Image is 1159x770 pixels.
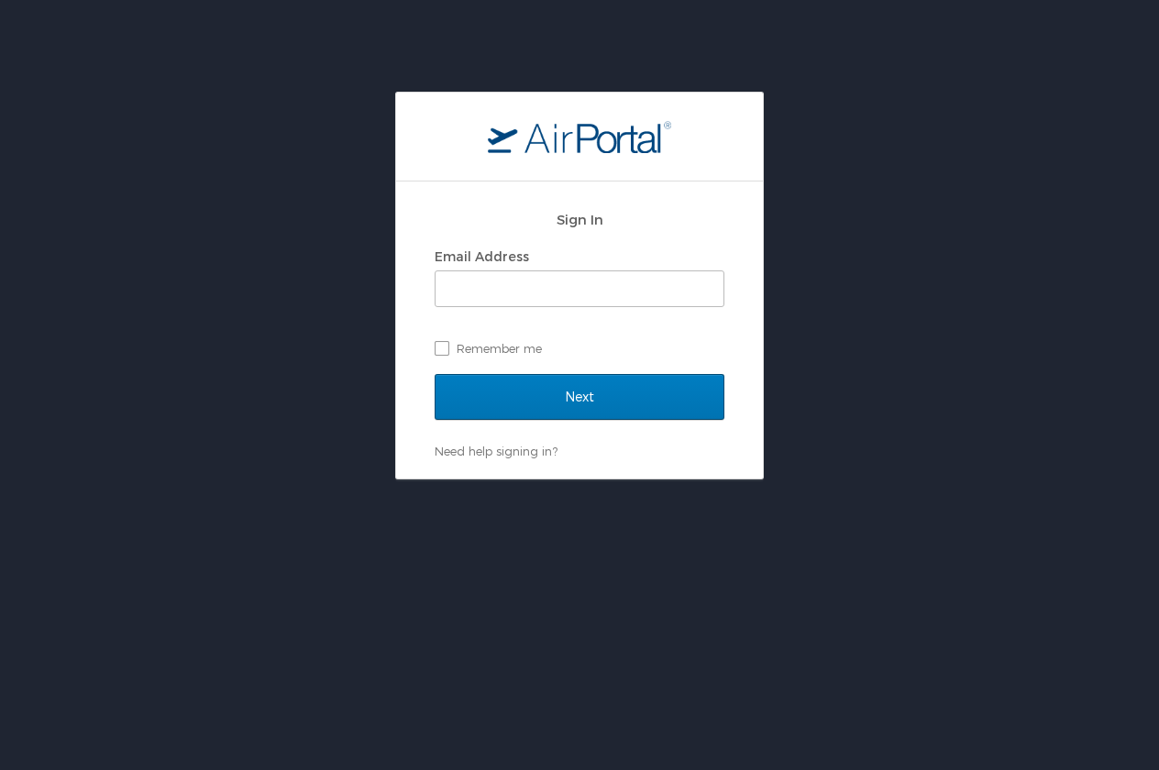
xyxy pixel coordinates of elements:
a: Need help signing in? [435,444,557,458]
h2: Sign In [435,209,724,230]
img: logo [488,120,671,153]
label: Email Address [435,248,529,264]
input: Next [435,374,724,420]
label: Remember me [435,335,724,362]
